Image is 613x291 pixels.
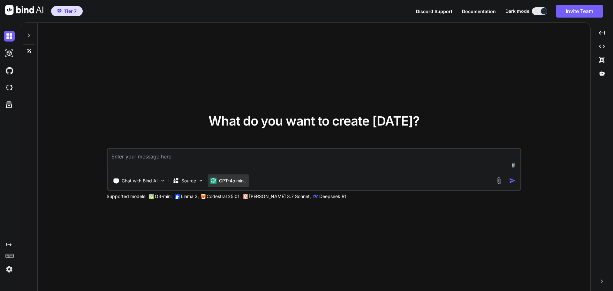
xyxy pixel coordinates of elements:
[416,9,452,14] span: Discord Support
[198,178,203,183] img: Pick Models
[505,8,529,14] span: Dark mode
[496,177,503,184] img: attachment
[148,194,154,199] img: GPT-4
[181,178,196,184] p: Source
[462,8,496,15] button: Documentation
[4,65,15,76] img: githubDark
[4,48,15,59] img: darkAi-studio
[210,178,216,184] img: GPT-4o mini
[249,193,311,200] p: [PERSON_NAME] 3.7 Sonnet,
[556,5,603,18] button: Invite Team
[181,193,199,200] p: Llama 3,
[5,5,43,15] img: Bind AI
[509,177,516,184] img: icon
[175,194,180,199] img: Llama2
[219,178,246,184] p: GPT-4o min..
[51,6,83,16] button: premiumTier 7
[155,193,173,200] p: O3-mini,
[4,31,15,42] img: darkChat
[319,193,346,200] p: Deepseek R1
[107,193,147,200] p: Supported models:
[122,178,158,184] p: Chat with Bind AI
[64,8,77,14] span: Tier 7
[57,9,62,13] img: premium
[207,193,241,200] p: Codestral 25.01,
[208,113,420,129] span: What do you want to create [DATE]?
[243,194,248,199] img: claude
[4,82,15,93] img: cloudideIcon
[4,264,15,275] img: settings
[160,178,165,183] img: Pick Tools
[313,194,318,199] img: claude
[462,9,496,14] span: Documentation
[201,194,205,199] img: Mistral-AI
[416,8,452,15] button: Discord Support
